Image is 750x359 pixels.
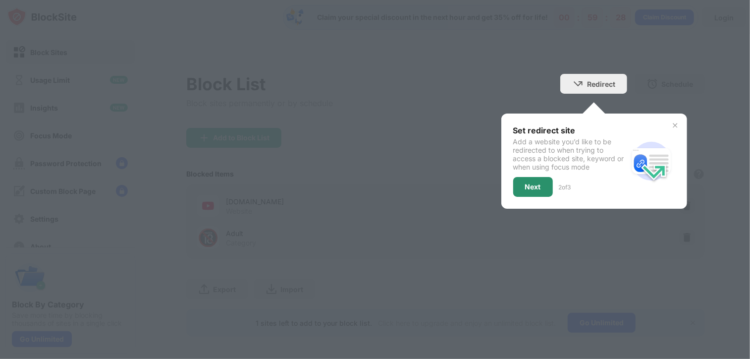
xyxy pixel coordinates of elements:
[513,125,628,135] div: Set redirect site
[559,183,571,191] div: 2 of 3
[587,80,615,88] div: Redirect
[671,121,679,129] img: x-button.svg
[525,183,541,191] div: Next
[628,137,675,185] img: redirect.svg
[513,137,628,171] div: Add a website you’d like to be redirected to when trying to access a blocked site, keyword or whe...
